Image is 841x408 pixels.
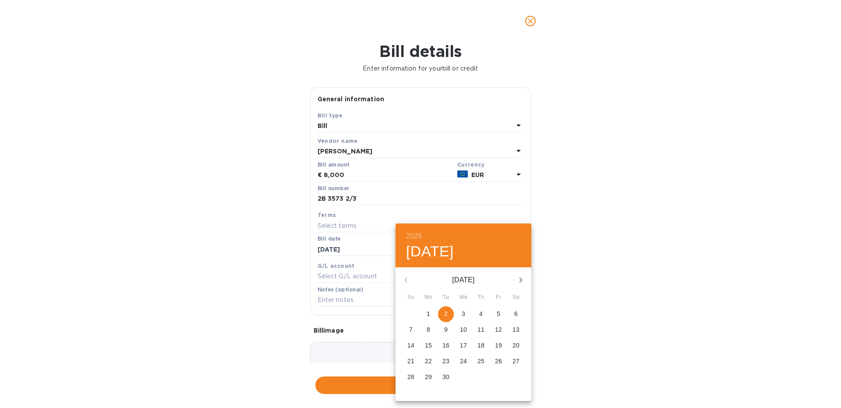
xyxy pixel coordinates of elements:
p: 8 [427,325,430,334]
p: 12 [495,325,502,334]
p: 15 [425,341,432,350]
p: 7 [409,325,413,334]
p: 23 [442,357,449,365]
button: [DATE] [406,242,454,261]
p: 10 [460,325,467,334]
p: 24 [460,357,467,365]
p: 4 [479,309,483,318]
button: 12 [491,322,506,338]
button: 8 [420,322,436,338]
span: Sa [508,293,524,302]
button: 27 [508,354,524,369]
button: 29 [420,369,436,385]
button: 5 [491,306,506,322]
p: 3 [462,309,465,318]
p: 26 [495,357,502,365]
p: [DATE] [417,275,510,285]
button: 2025 [406,230,422,242]
p: 5 [497,309,500,318]
span: Tu [438,293,454,302]
p: 13 [512,325,519,334]
button: 25 [473,354,489,369]
button: 24 [456,354,471,369]
p: 28 [407,373,414,381]
button: 21 [403,354,419,369]
span: Mo [420,293,436,302]
p: 14 [407,341,414,350]
p: 30 [442,373,449,381]
p: 29 [425,373,432,381]
button: 6 [508,306,524,322]
p: 19 [495,341,502,350]
p: 11 [477,325,484,334]
button: 3 [456,306,471,322]
p: 2 [444,309,448,318]
p: 21 [407,357,414,365]
span: Su [403,293,419,302]
span: Fr [491,293,506,302]
button: 4 [473,306,489,322]
p: 27 [512,357,519,365]
span: We [456,293,471,302]
button: 7 [403,322,419,338]
button: 18 [473,338,489,354]
p: 18 [477,341,484,350]
button: 26 [491,354,506,369]
button: 14 [403,338,419,354]
p: 20 [512,341,519,350]
button: 22 [420,354,436,369]
button: 13 [508,322,524,338]
button: 9 [438,322,454,338]
button: 2 [438,306,454,322]
button: 17 [456,338,471,354]
p: 16 [442,341,449,350]
button: 1 [420,306,436,322]
button: 15 [420,338,436,354]
button: 20 [508,338,524,354]
p: 25 [477,357,484,365]
p: 1 [427,309,430,318]
button: 16 [438,338,454,354]
button: 23 [438,354,454,369]
p: 22 [425,357,432,365]
button: 28 [403,369,419,385]
button: 11 [473,322,489,338]
p: 17 [460,341,467,350]
button: 10 [456,322,471,338]
button: 30 [438,369,454,385]
p: 9 [444,325,448,334]
span: Th [473,293,489,302]
button: 19 [491,338,506,354]
p: 6 [514,309,518,318]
